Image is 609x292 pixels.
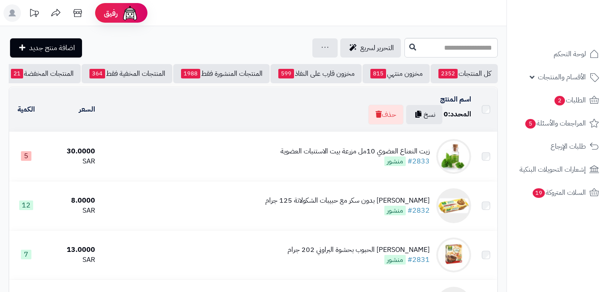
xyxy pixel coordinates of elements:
a: المنتجات المنشورة فقط1988 [173,64,270,83]
a: السعر [79,104,95,115]
a: الكمية [17,104,35,115]
span: رفيق [104,8,118,18]
span: 12 [19,200,33,210]
a: كل المنتجات2352 [431,64,498,83]
span: 5 [21,151,31,161]
span: 815 [370,69,386,78]
a: المنتجات المخفية فقط364 [82,64,172,83]
a: لوحة التحكم [512,44,604,65]
div: SAR [47,255,95,265]
a: التحرير لسريع [340,38,401,58]
span: 19 [533,188,545,198]
div: المحدد: [444,109,471,119]
span: السلات المتروكة [532,187,586,199]
a: مخزون منتهي815 [363,64,430,83]
div: [PERSON_NAME] بدون سكر مع حبيبات الشكولاتة 125 جرام [265,196,430,206]
img: زيت النعناع العضوي 10مل مزرعة بيت الاستنبات العضوية [436,139,471,174]
button: نسخ [406,105,442,124]
span: إشعارات التحويلات البنكية [520,163,586,176]
a: المنتجات المخفضة21 [3,64,81,83]
div: SAR [47,156,95,166]
span: 0 [444,109,448,119]
span: اضافة منتج جديد [29,43,75,53]
a: اسم المنتج [440,94,471,105]
span: لوحة التحكم [554,48,586,60]
a: طلبات الإرجاع [512,136,604,157]
span: 5 [525,119,536,129]
span: طلبات الإرجاع [551,140,586,153]
span: الطلبات [554,94,586,106]
span: 1988 [181,69,200,78]
div: 8.0000 [47,196,95,206]
span: التحرير لسريع [360,43,394,53]
span: 364 [89,69,105,78]
a: #2832 [407,205,430,216]
a: اضافة منتج جديد [10,38,82,58]
div: 13.0000 [47,245,95,255]
div: زيت النعناع العضوي 10مل مزرعة بيت الاستنبات العضوية [281,146,430,156]
span: منشور [384,255,406,265]
button: حذف [368,105,404,125]
span: 21 [11,69,23,78]
img: جولن بسكويت الحبوب بحشوة البراوني 202 جرام [436,238,471,272]
img: ai-face.png [121,4,139,22]
img: جولن زيرو كوكيز بدون سكر مع حبيبات الشكولاتة 125 جرام [436,188,471,223]
div: [PERSON_NAME] الحبوب بحشوة البراوني 202 جرام [287,245,430,255]
span: 2 [554,96,565,105]
span: 2352 [438,69,458,78]
a: #2831 [407,255,430,265]
span: 599 [278,69,294,78]
a: #2833 [407,156,430,166]
span: منشور [384,206,406,215]
a: المراجعات والأسئلة5 [512,113,604,134]
a: تحديثات المنصة [23,4,45,24]
div: SAR [47,206,95,216]
a: السلات المتروكة19 [512,182,604,203]
span: المراجعات والأسئلة [524,117,586,129]
a: الطلبات2 [512,90,604,111]
a: إشعارات التحويلات البنكية [512,159,604,180]
span: منشور [384,156,406,166]
a: مخزون قارب على النفاذ599 [270,64,362,83]
div: 30.0000 [47,146,95,156]
span: الأقسام والمنتجات [538,71,586,83]
span: 7 [21,250,31,259]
